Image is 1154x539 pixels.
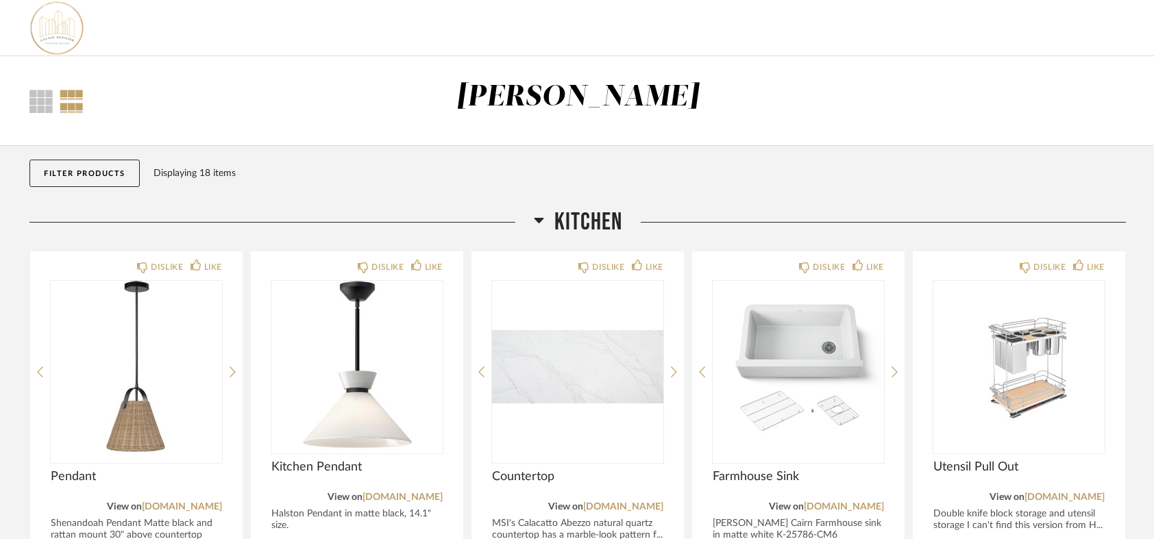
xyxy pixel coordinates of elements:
img: undefined [713,281,884,452]
div: Double knife block storage and utensil storage I can't find this version from H... [933,508,1105,531]
img: undefined [51,281,222,452]
div: 0 [51,281,222,452]
span: View on [769,502,804,512]
div: LIKE [1087,260,1105,274]
a: [DOMAIN_NAME] [583,502,663,512]
a: [DOMAIN_NAME] [804,502,884,512]
img: undefined [271,281,443,452]
a: [DOMAIN_NAME] [363,492,443,502]
div: LIKE [646,260,663,274]
img: undefined [933,281,1105,452]
div: DISLIKE [1033,260,1066,274]
div: LIKE [866,260,884,274]
a: [DOMAIN_NAME] [1024,492,1105,502]
div: DISLIKE [813,260,845,274]
span: Farmhouse Sink [713,469,884,484]
img: undefined [492,281,663,452]
div: [PERSON_NAME] [456,83,699,112]
span: View on [990,492,1024,502]
span: Kitchen Pendant [271,460,443,475]
span: View on [328,492,363,502]
div: DISLIKE [151,260,183,274]
span: Countertop [492,469,663,484]
div: DISLIKE [592,260,624,274]
button: Filter Products [29,160,140,187]
div: LIKE [204,260,222,274]
a: [DOMAIN_NAME] [142,502,222,512]
span: Utensil Pull Out [933,460,1105,475]
div: Displaying 18 items [154,166,1120,181]
div: 0 [492,281,663,452]
span: Kitchen [554,208,622,237]
div: Halston Pendant in matte black, 14.1" size. [271,508,443,531]
div: LIKE [425,260,443,274]
span: View on [548,502,583,512]
img: 9b81d5a9-9fae-4a53-8b6b-a7a25a3011bc.png [29,1,84,55]
div: DISLIKE [371,260,404,274]
span: Pendant [51,469,222,484]
div: 0 [713,281,884,452]
span: View on [107,502,142,512]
